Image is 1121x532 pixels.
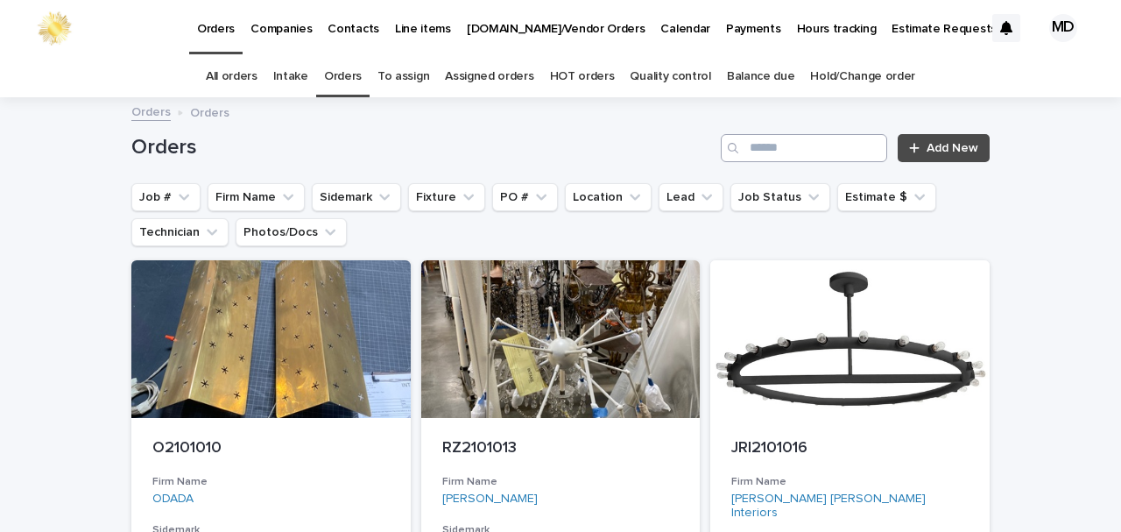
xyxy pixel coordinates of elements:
button: Job # [131,183,201,211]
a: ODADA [152,492,194,507]
p: O2101010 [152,439,390,458]
span: Add New [927,142,978,154]
p: JRI2101016 [731,439,969,458]
a: All orders [206,56,257,97]
button: Job Status [730,183,830,211]
a: [PERSON_NAME] [442,492,538,507]
button: Estimate $ [837,183,936,211]
a: Add New [898,134,990,162]
div: MD [1049,14,1077,42]
button: Technician [131,218,229,246]
a: To assign [377,56,429,97]
button: Firm Name [208,183,305,211]
a: HOT orders [550,56,615,97]
input: Search [721,134,887,162]
button: Fixture [408,183,485,211]
button: Sidemark [312,183,401,211]
button: Location [565,183,652,211]
a: Quality control [630,56,710,97]
a: Orders [131,101,171,121]
p: RZ2101013 [442,439,680,458]
button: Photos/Docs [236,218,347,246]
a: Hold/Change order [810,56,915,97]
img: 0ffKfDbyRa2Iv8hnaAqg [35,11,74,46]
h3: Firm Name [731,475,969,489]
a: Orders [324,56,362,97]
a: Balance due [727,56,795,97]
a: Assigned orders [445,56,533,97]
a: [PERSON_NAME] [PERSON_NAME] Interiors [731,492,969,521]
a: Intake [273,56,308,97]
p: Orders [190,102,229,121]
button: Lead [659,183,723,211]
button: PO # [492,183,558,211]
h1: Orders [131,135,714,160]
h3: Firm Name [152,475,390,489]
h3: Firm Name [442,475,680,489]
